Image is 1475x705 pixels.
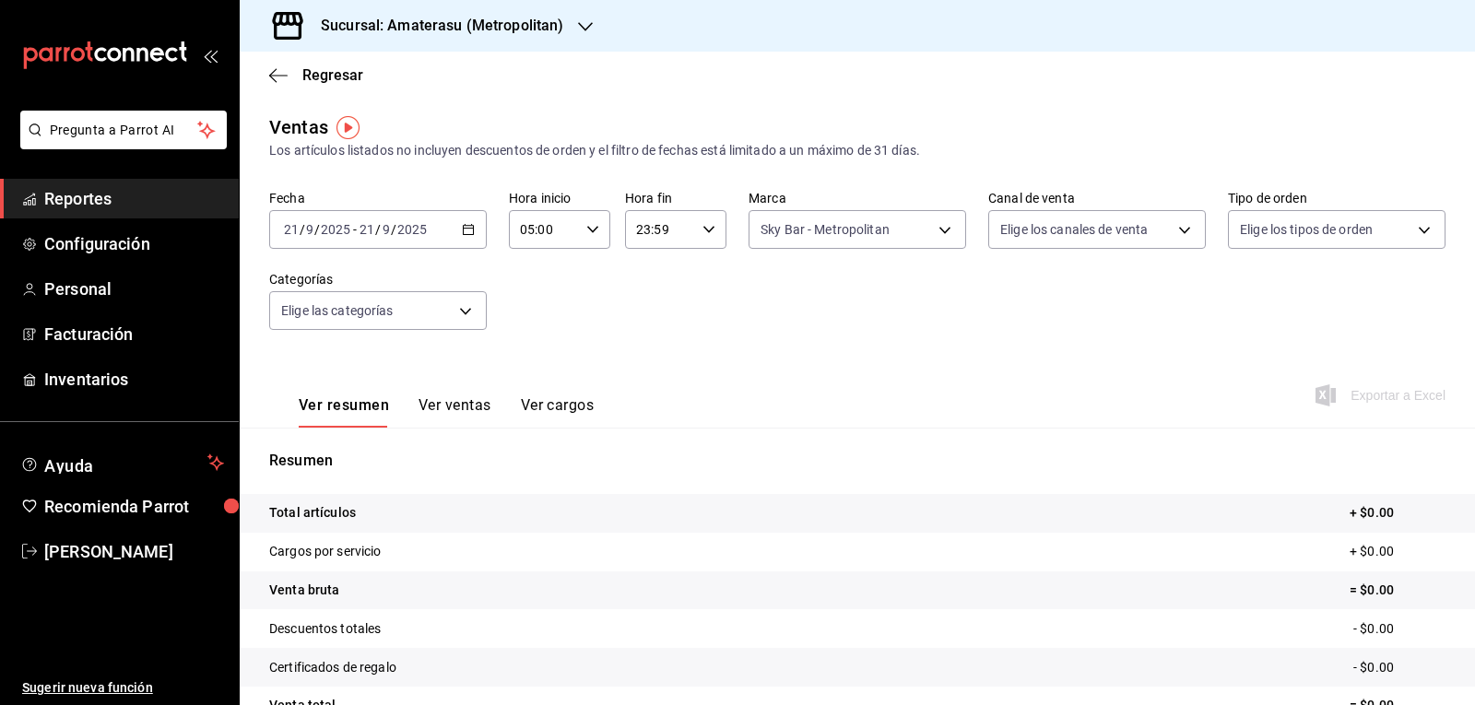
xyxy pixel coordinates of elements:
div: Ventas [269,113,328,141]
p: - $0.00 [1353,658,1445,677]
p: + $0.00 [1350,503,1445,523]
input: -- [382,222,391,237]
span: / [391,222,396,237]
span: Inventarios [44,367,224,392]
span: Pregunta a Parrot AI [50,121,198,140]
button: Pregunta a Parrot AI [20,111,227,149]
span: Reportes [44,186,224,211]
span: / [300,222,305,237]
input: ---- [396,222,428,237]
button: Ver cargos [521,396,595,428]
button: Regresar [269,66,363,84]
p: Total artículos [269,503,356,523]
span: Personal [44,276,224,301]
input: -- [305,222,314,237]
label: Fecha [269,192,487,205]
span: - [353,222,357,237]
label: Hora inicio [509,192,610,205]
span: / [314,222,320,237]
span: Sugerir nueva función [22,678,224,698]
label: Hora fin [625,192,726,205]
p: Cargos por servicio [269,542,382,561]
p: Certificados de regalo [269,658,396,677]
label: Marca [749,192,966,205]
img: Tooltip marker [336,116,360,139]
p: - $0.00 [1353,619,1445,639]
span: Sky Bar - Metropolitan [761,220,890,239]
div: Los artículos listados no incluyen descuentos de orden y el filtro de fechas está limitado a un m... [269,141,1445,160]
button: Ver ventas [419,396,491,428]
p: = $0.00 [1350,581,1445,600]
h3: Sucursal: Amaterasu (Metropolitan) [306,15,563,37]
div: navigation tabs [299,396,594,428]
span: Regresar [302,66,363,84]
span: [PERSON_NAME] [44,539,224,564]
p: + $0.00 [1350,542,1445,561]
button: Ver resumen [299,396,389,428]
span: Elige los tipos de orden [1240,220,1373,239]
p: Descuentos totales [269,619,381,639]
label: Categorías [269,273,487,286]
input: ---- [320,222,351,237]
p: Venta bruta [269,581,339,600]
span: / [375,222,381,237]
span: Elige los canales de venta [1000,220,1148,239]
p: Resumen [269,450,1445,472]
span: Recomienda Parrot [44,494,224,519]
label: Canal de venta [988,192,1206,205]
input: -- [359,222,375,237]
label: Tipo de orden [1228,192,1445,205]
span: Ayuda [44,452,200,474]
span: Elige las categorías [281,301,394,320]
span: Facturación [44,322,224,347]
input: -- [283,222,300,237]
button: open_drawer_menu [203,48,218,63]
span: Configuración [44,231,224,256]
a: Pregunta a Parrot AI [13,134,227,153]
